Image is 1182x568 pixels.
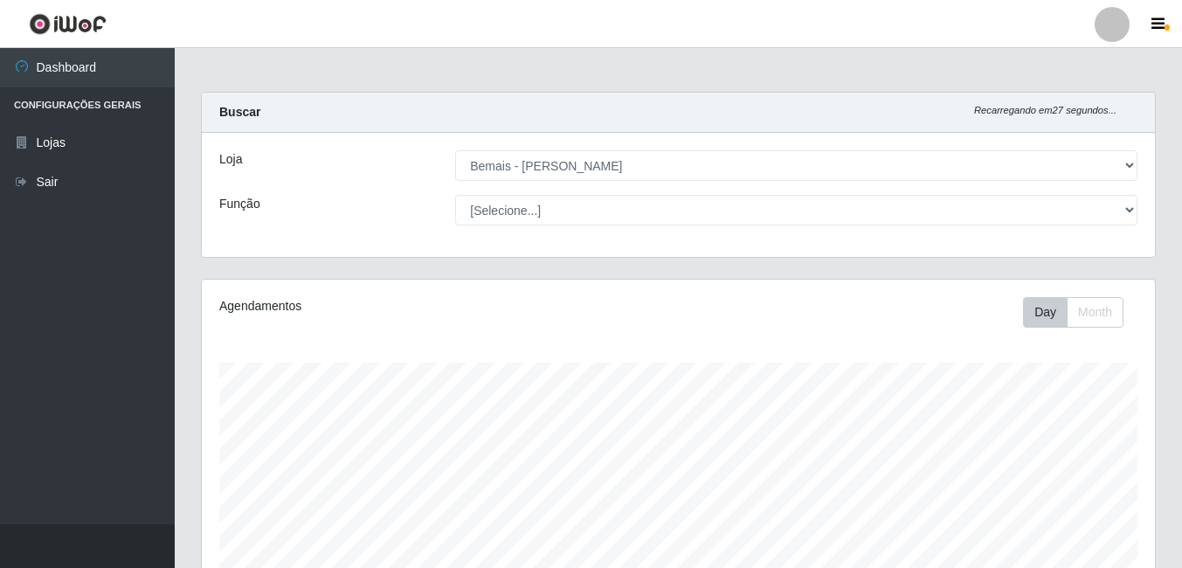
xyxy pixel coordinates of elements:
[1067,297,1123,328] button: Month
[974,105,1116,115] i: Recarregando em 27 segundos...
[1023,297,1123,328] div: First group
[219,150,242,169] label: Loja
[1023,297,1137,328] div: Toolbar with button groups
[219,297,586,315] div: Agendamentos
[219,195,260,213] label: Função
[219,105,260,119] strong: Buscar
[29,13,107,35] img: CoreUI Logo
[1023,297,1068,328] button: Day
